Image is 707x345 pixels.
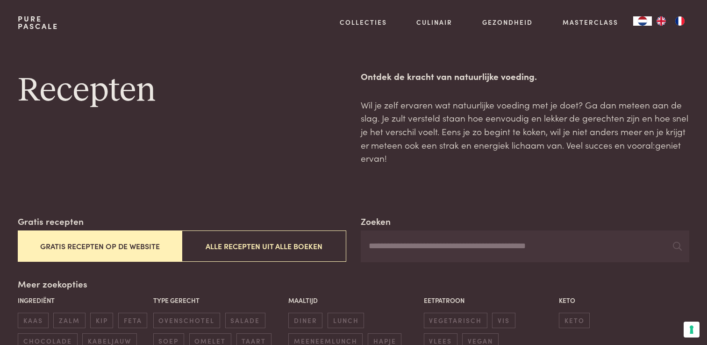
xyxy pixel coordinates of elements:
[652,16,689,26] ul: Language list
[340,17,387,27] a: Collecties
[492,313,515,328] span: vis
[182,230,346,262] button: Alle recepten uit alle boeken
[288,313,322,328] span: diner
[424,295,554,305] p: Eetpatroon
[153,295,284,305] p: Type gerecht
[328,313,364,328] span: lunch
[684,322,700,338] button: Uw voorkeuren voor toestemming voor trackingtechnologieën
[118,313,147,328] span: feta
[361,70,537,82] strong: Ontdek de kracht van natuurlijke voeding.
[225,313,265,328] span: salade
[18,15,58,30] a: PurePascale
[18,313,48,328] span: kaas
[18,215,84,228] label: Gratis recepten
[18,295,148,305] p: Ingrediënt
[671,16,689,26] a: FR
[563,17,618,27] a: Masterclass
[53,313,85,328] span: zalm
[361,98,689,165] p: Wil je zelf ervaren wat natuurlijke voeding met je doet? Ga dan meteen aan de slag. Je zult verst...
[416,17,452,27] a: Culinair
[559,295,689,305] p: Keto
[424,313,487,328] span: vegetarisch
[18,70,346,112] h1: Recepten
[633,16,689,26] aside: Language selected: Nederlands
[288,295,419,305] p: Maaltijd
[153,313,220,328] span: ovenschotel
[633,16,652,26] div: Language
[559,313,590,328] span: keto
[633,16,652,26] a: NL
[652,16,671,26] a: EN
[482,17,533,27] a: Gezondheid
[361,215,391,228] label: Zoeken
[90,313,113,328] span: kip
[18,230,182,262] button: Gratis recepten op de website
